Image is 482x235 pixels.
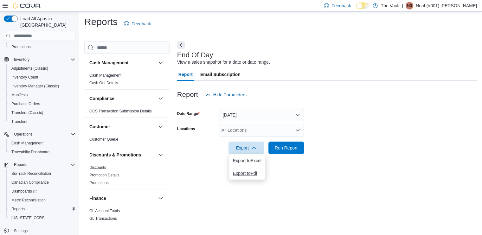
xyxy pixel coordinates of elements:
[9,196,75,204] span: Metrc Reconciliation
[18,16,75,28] span: Load All Apps in [GEOGRAPHIC_DATA]
[177,41,185,49] button: Next
[11,189,37,194] span: Dashboards
[121,17,153,30] a: Feedback
[9,91,75,99] span: Manifests
[89,109,152,114] span: OCS Transaction Submission Details
[9,187,75,195] span: Dashboards
[89,109,152,113] a: OCS Transaction Submission Details
[9,179,51,186] a: Canadian Compliance
[9,65,75,72] span: Adjustments (Classic)
[9,187,39,195] a: Dashboards
[84,16,118,28] h1: Reports
[14,228,28,233] span: Settings
[84,107,170,118] div: Compliance
[9,65,51,72] a: Adjustments (Classic)
[89,124,110,130] h3: Customer
[229,167,265,180] button: Export toPdf
[9,214,47,222] a: [US_STATE] CCRS
[9,205,75,213] span: Reports
[11,130,35,138] button: Operations
[6,99,78,108] button: Purchase Orders
[6,169,78,178] button: BioTrack Reconciliation
[11,149,49,155] span: Traceabilty Dashboard
[9,100,43,108] a: Purchase Orders
[6,205,78,213] button: Reports
[11,171,51,176] span: BioTrack Reconciliation
[89,60,129,66] h3: Cash Management
[1,130,78,139] button: Operations
[89,181,109,185] a: Promotions
[84,164,170,189] div: Discounts & Promotions
[11,44,31,49] span: Promotions
[89,173,119,178] span: Promotion Details
[11,101,40,106] span: Purchase Orders
[14,57,29,62] span: Inventory
[416,2,477,10] p: Noah(#001) [PERSON_NAME]
[11,56,75,63] span: Inventory
[11,161,75,168] span: Reports
[232,142,260,154] span: Export
[89,124,156,130] button: Customer
[89,180,109,185] span: Promotions
[9,139,75,147] span: Cash Management
[6,73,78,82] button: Inventory Count
[6,139,78,148] button: Cash Management
[11,92,28,98] span: Manifests
[6,108,78,117] button: Transfers (Classic)
[177,126,195,131] label: Locations
[229,154,265,167] button: Export toExcel
[219,109,304,121] button: [DATE]
[9,82,61,90] a: Inventory Manager (Classic)
[11,56,32,63] button: Inventory
[9,170,54,177] a: BioTrack Reconciliation
[203,88,249,101] button: Hide Parameters
[89,137,118,142] a: Customer Queue
[89,152,141,158] h3: Discounts & Promotions
[89,209,120,213] a: GL Account Totals
[6,117,78,126] button: Transfers
[89,80,118,86] span: Cash Out Details
[89,165,106,170] a: Discounts
[9,43,75,51] span: Promotions
[157,123,164,130] button: Customer
[9,118,30,125] a: Transfers
[89,73,121,78] a: Cash Management
[9,196,48,204] a: Metrc Reconciliation
[9,179,75,186] span: Canadian Compliance
[268,142,304,154] button: Run Report
[6,196,78,205] button: Metrc Reconciliation
[1,55,78,64] button: Inventory
[84,207,170,225] div: Finance
[275,145,298,151] span: Run Report
[9,100,75,108] span: Purchase Orders
[9,148,75,156] span: Traceabilty Dashboard
[11,110,43,115] span: Transfers (Classic)
[402,2,403,10] p: |
[356,3,370,9] input: Dark Mode
[157,151,164,159] button: Discounts & Promotions
[177,51,213,59] h3: End Of Day
[89,216,117,221] a: GL Transactions
[6,213,78,222] button: [US_STATE] CCRS
[89,152,156,158] button: Discounts & Promotions
[132,21,151,27] span: Feedback
[11,227,75,235] span: Settings
[213,92,247,98] span: Hide Parameters
[11,141,43,146] span: Cash Management
[9,73,41,81] a: Inventory Count
[331,3,351,9] span: Feedback
[9,109,46,117] a: Transfers (Classic)
[89,81,118,85] a: Cash Out Details
[9,118,75,125] span: Transfers
[295,128,300,133] button: Open list of options
[9,205,27,213] a: Reports
[6,148,78,156] button: Traceabilty Dashboard
[157,194,164,202] button: Finance
[228,142,264,154] button: Export
[11,180,49,185] span: Canadian Compliance
[9,73,75,81] span: Inventory Count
